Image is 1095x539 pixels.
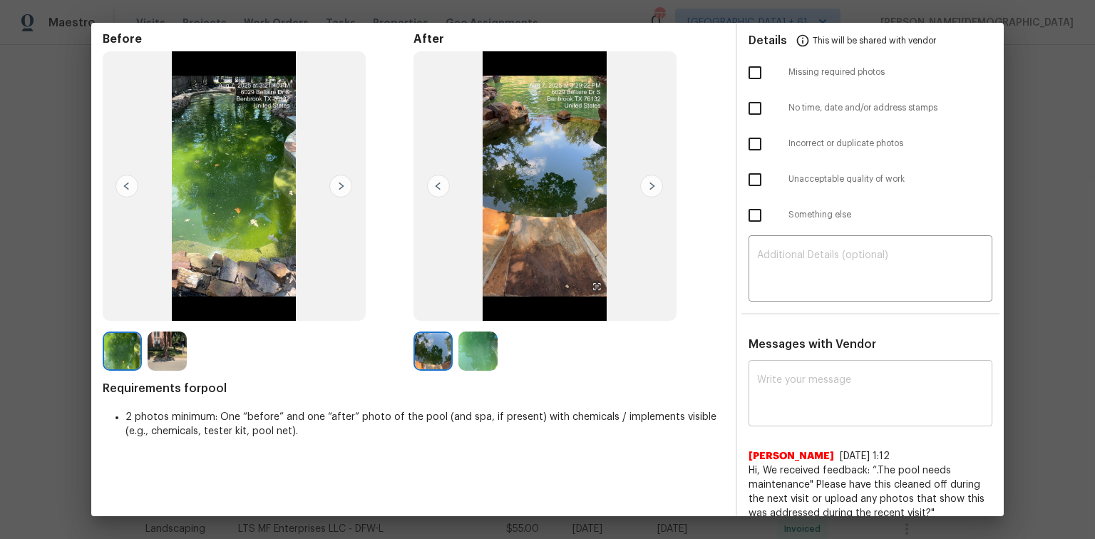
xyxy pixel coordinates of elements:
img: right-chevron-button-url [640,175,663,197]
span: Unacceptable quality of work [788,173,992,185]
div: No time, date and/or address stamps [737,91,1004,126]
img: right-chevron-button-url [329,175,352,197]
span: No time, date and/or address stamps [788,102,992,114]
span: Missing required photos [788,66,992,78]
img: left-chevron-button-url [427,175,450,197]
span: Requirements for pool [103,381,724,396]
div: Missing required photos [737,55,1004,91]
img: left-chevron-button-url [115,175,138,197]
span: [DATE] 1:12 [840,451,890,461]
span: Something else [788,209,992,221]
li: 2 photos minimum: One “before” and one “after” photo of the pool (and spa, if present) with chemi... [125,410,724,438]
div: Unacceptable quality of work [737,162,1004,197]
span: Hi, We received feedback: “.The pool needs maintenance" Please have this cleaned off during the n... [749,463,992,520]
div: Incorrect or duplicate photos [737,126,1004,162]
span: After [413,32,724,46]
div: Something else [737,197,1004,233]
span: Messages with Vendor [749,339,876,350]
span: Details [749,23,787,57]
span: This will be shared with vendor [813,23,936,57]
span: [PERSON_NAME] [749,449,834,463]
span: Before [103,32,413,46]
span: Incorrect or duplicate photos [788,138,992,150]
